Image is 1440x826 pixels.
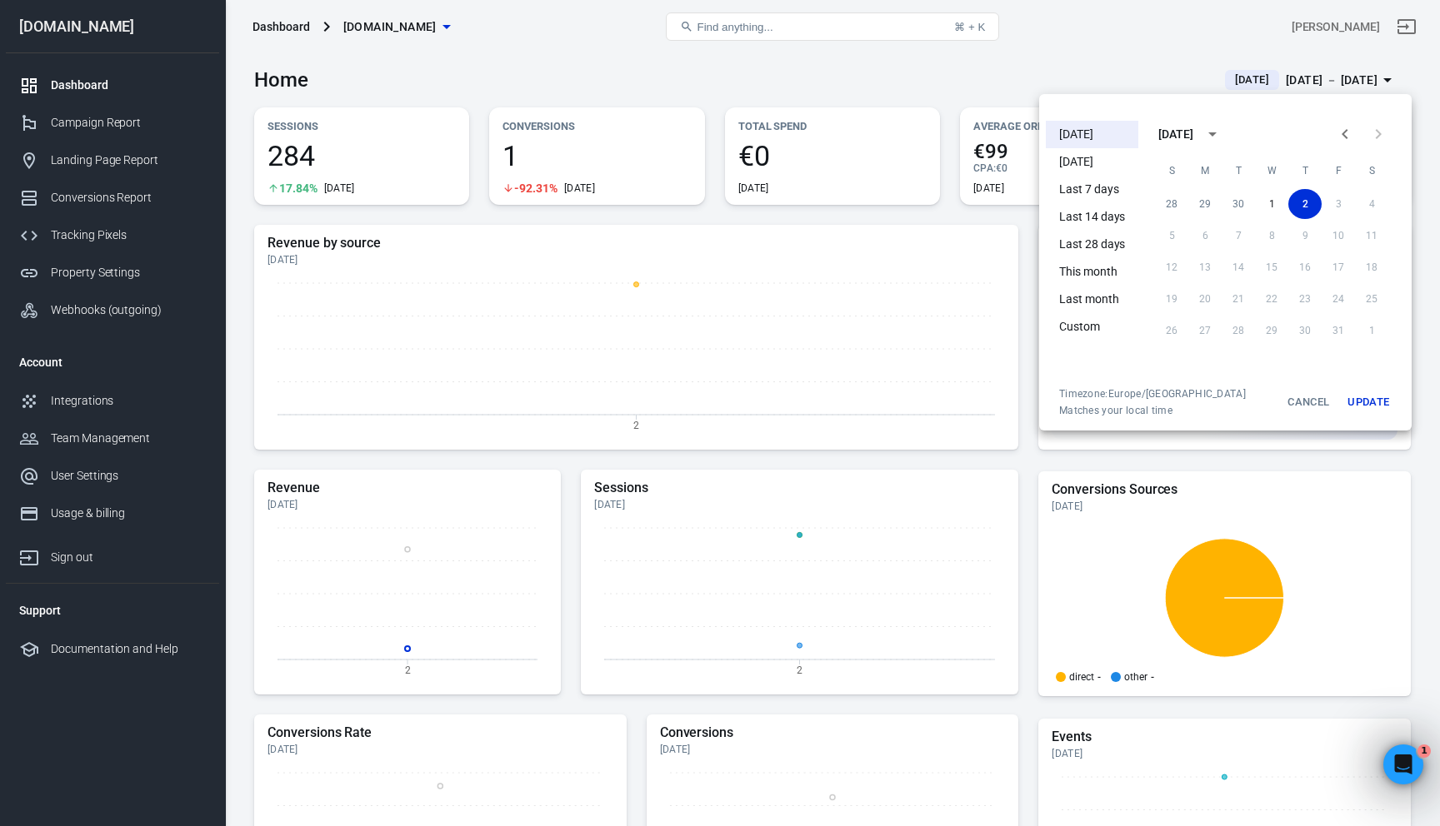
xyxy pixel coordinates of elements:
[1046,286,1138,313] li: Last month
[1046,258,1138,286] li: This month
[1046,231,1138,258] li: Last 28 days
[1417,744,1431,758] span: 1
[1198,120,1227,148] button: calendar view is open, switch to year view
[1190,154,1220,187] span: Monday
[1342,387,1395,417] button: Update
[1059,404,1246,417] span: Matches your local time
[1357,154,1387,187] span: Saturday
[1222,189,1255,219] button: 30
[1155,189,1188,219] button: 28
[1288,189,1322,219] button: 2
[1290,154,1320,187] span: Thursday
[1046,176,1138,203] li: Last 7 days
[1158,126,1193,143] div: [DATE]
[1046,148,1138,176] li: [DATE]
[1282,387,1335,417] button: Cancel
[1059,387,1246,401] div: Timezone: Europe/[GEOGRAPHIC_DATA]
[1223,154,1253,187] span: Tuesday
[1383,744,1423,784] iframe: Intercom live chat
[1046,313,1138,341] li: Custom
[1188,189,1222,219] button: 29
[1046,203,1138,231] li: Last 14 days
[1157,154,1187,187] span: Sunday
[1328,117,1362,151] button: Previous month
[1323,154,1353,187] span: Friday
[1046,121,1138,148] li: [DATE]
[1255,189,1288,219] button: 1
[1257,154,1287,187] span: Wednesday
